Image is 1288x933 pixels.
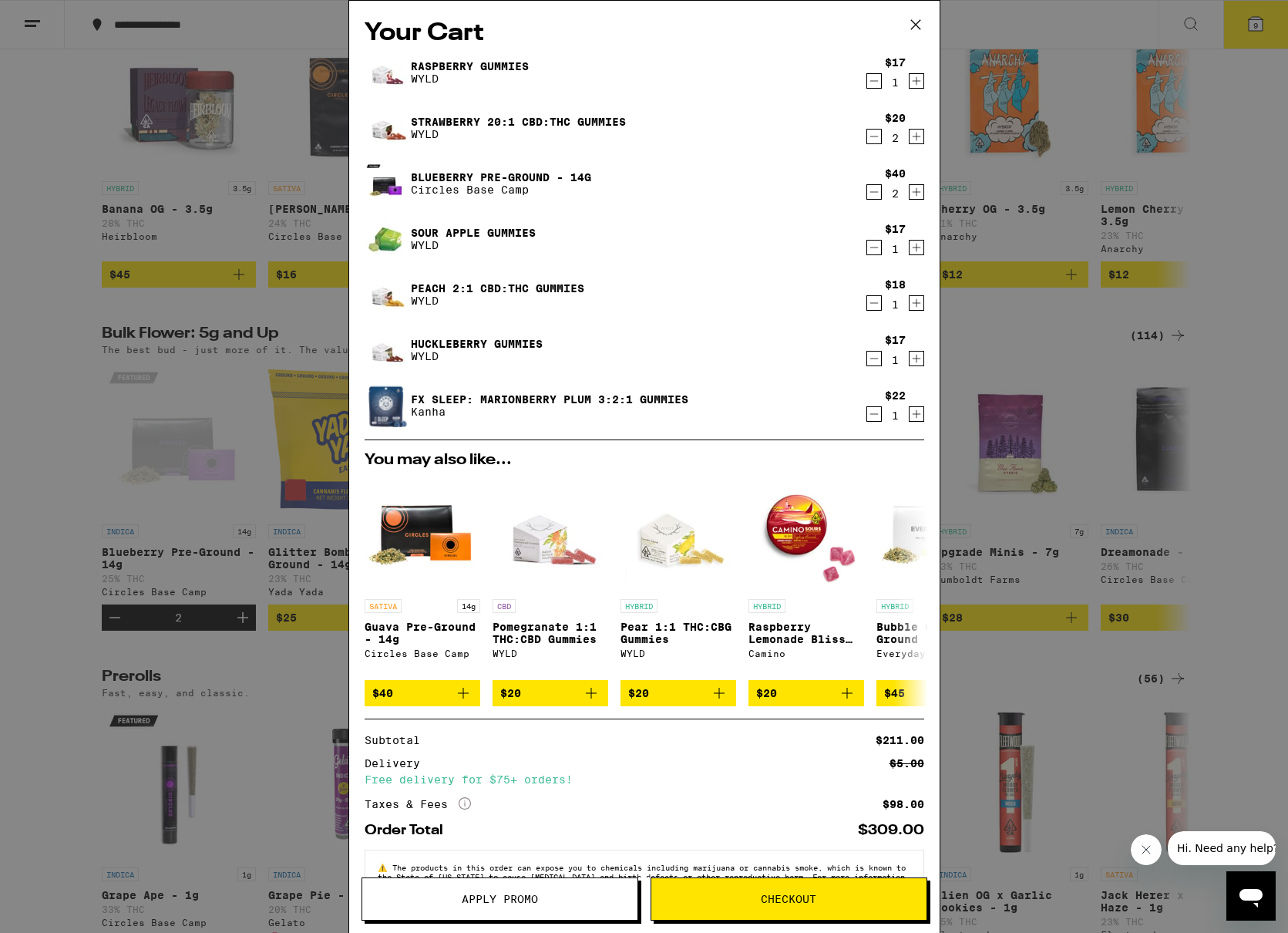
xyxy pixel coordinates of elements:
[493,476,608,680] a: Open page for Pomegranate 1:1 THC:CBD Gummies from WYLD
[748,599,785,613] p: HYBRID
[620,621,736,645] p: Pear 1:1 THC:CBG Gummies
[889,758,924,769] div: $5.00
[365,476,480,591] img: Circles Base Camp - Guava Pre-Ground - 14g
[909,351,924,366] button: Increment
[378,863,392,872] span: ⚠️
[411,72,529,85] p: WYLD
[378,863,906,891] span: The products in this order can expose you to chemicals including marijuana or cannabis smoke, whi...
[493,648,608,658] div: WYLD
[885,167,906,180] div: $40
[876,621,992,645] p: Bubble Gum Pre-Ground - 14g
[883,799,924,810] div: $98.00
[362,877,638,921] button: Apply Promo
[748,476,864,680] a: Open page for Raspberry Lemonade Bliss Sour Gummies from Camino
[748,648,864,658] div: Camino
[620,599,657,613] p: HYBRID
[365,51,408,94] img: Raspberry Gummies
[885,187,906,200] div: 2
[365,453,924,468] h2: You may also like...
[411,295,584,307] p: WYLD
[500,687,521,699] span: $20
[885,112,906,124] div: $20
[411,338,543,350] a: Huckleberry Gummies
[885,278,906,291] div: $18
[411,184,591,196] p: Circles Base Camp
[884,687,905,699] span: $45
[909,129,924,144] button: Increment
[885,132,906,144] div: 2
[411,406,688,418] p: Kanha
[748,476,864,591] img: Camino - Raspberry Lemonade Bliss Sour Gummies
[365,476,480,680] a: Open page for Guava Pre-Ground - 14g from Circles Base Camp
[365,774,924,785] div: Free delivery for $75+ orders!
[909,406,924,422] button: Increment
[876,735,924,746] div: $211.00
[866,73,882,89] button: Decrement
[761,894,816,904] span: Checkout
[909,184,924,200] button: Increment
[411,171,591,184] a: Blueberry Pre-Ground - 14g
[365,824,454,837] div: Order Total
[365,680,480,706] button: Add to bag
[411,116,626,128] a: Strawberry 20:1 CBD:THC Gummies
[365,273,408,316] img: Peach 2:1 CBD:THC Gummies
[885,354,906,366] div: 1
[885,56,906,69] div: $17
[866,129,882,144] button: Decrement
[411,60,529,72] a: Raspberry Gummies
[365,162,408,205] img: Blueberry Pre-Ground - 14g
[493,621,608,645] p: Pomegranate 1:1 THC:CBD Gummies
[885,389,906,402] div: $22
[365,16,924,51] h2: Your Cart
[885,223,906,235] div: $17
[866,406,882,422] button: Decrement
[876,476,992,591] img: Everyday - Bubble Gum Pre-Ground - 14g
[411,393,688,406] a: FX SLEEP: Marionberry Plum 3:2:1 Gummies
[457,599,480,613] p: 14g
[858,824,924,837] div: $309.00
[365,648,480,658] div: Circles Base Camp
[620,476,736,591] img: WYLD - Pear 1:1 THC:CBG Gummies
[866,184,882,200] button: Decrement
[411,282,584,295] a: Peach 2:1 CBD:THC Gummies
[651,877,927,921] button: Checkout
[411,239,536,251] p: WYLD
[365,106,408,150] img: Strawberry 20:1 CBD:THC Gummies
[493,680,608,706] button: Add to bag
[909,73,924,89] button: Increment
[372,687,393,699] span: $40
[493,476,608,591] img: WYLD - Pomegranate 1:1 THC:CBD Gummies
[866,295,882,311] button: Decrement
[1226,871,1276,921] iframe: Button to launch messaging window
[756,687,777,699] span: $20
[493,599,516,613] p: CBD
[411,227,536,239] a: Sour Apple Gummies
[885,298,906,311] div: 1
[620,648,736,658] div: WYLD
[885,334,906,346] div: $17
[365,328,408,372] img: Huckleberry Gummies
[365,797,471,811] div: Taxes & Fees
[866,351,882,366] button: Decrement
[620,680,736,706] button: Add to bag
[628,687,649,699] span: $20
[748,680,864,706] button: Add to bag
[876,680,992,706] button: Add to bag
[411,350,543,362] p: WYLD
[909,240,924,255] button: Increment
[462,894,538,904] span: Apply Promo
[1131,834,1162,865] iframe: Close message
[411,128,626,140] p: WYLD
[365,379,408,432] img: FX SLEEP: Marionberry Plum 3:2:1 Gummies
[885,409,906,422] div: 1
[1168,831,1276,865] iframe: Message from company
[885,76,906,89] div: 1
[9,11,111,23] span: Hi. Need any help?
[748,621,864,645] p: Raspberry Lemonade Bliss Sour Gummies
[866,240,882,255] button: Decrement
[885,243,906,255] div: 1
[876,599,913,613] p: HYBRID
[876,648,992,658] div: Everyday
[909,295,924,311] button: Increment
[365,217,408,261] img: Sour Apple Gummies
